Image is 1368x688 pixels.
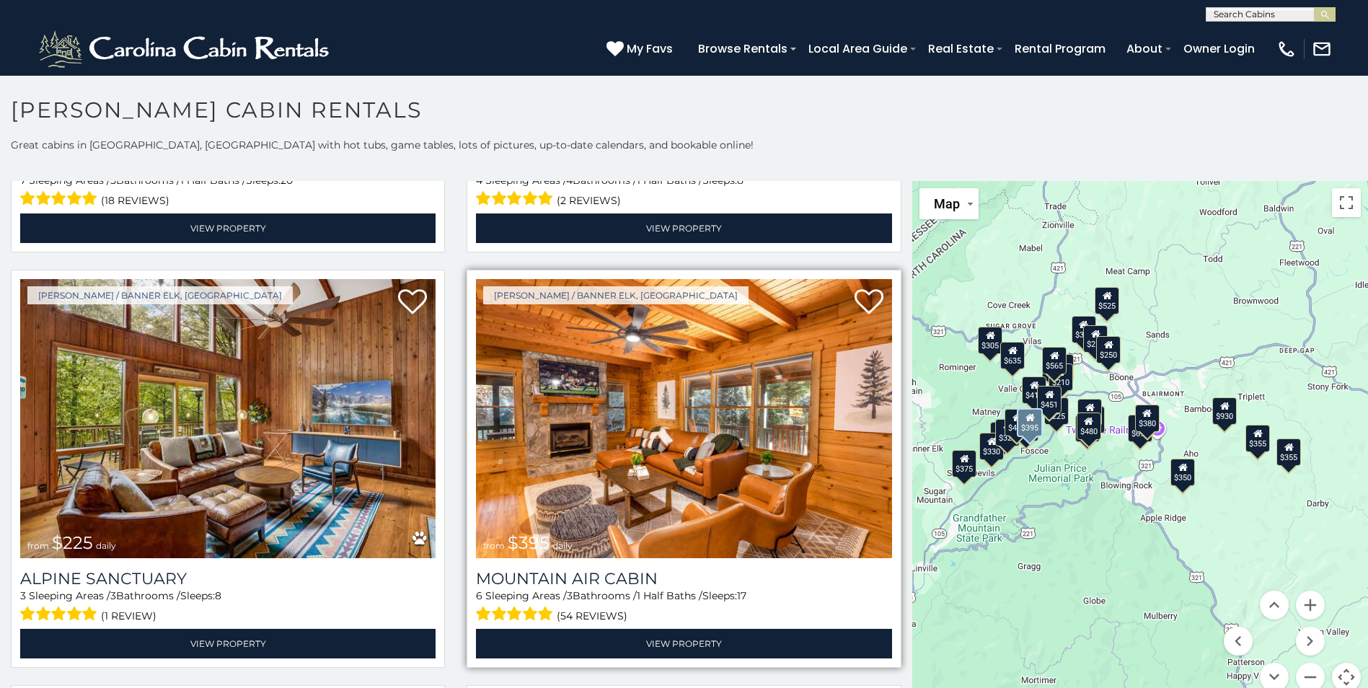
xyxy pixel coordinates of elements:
[737,589,746,602] span: 17
[20,279,436,557] a: Alpine Sanctuary from $225 daily
[476,173,891,210] div: Sleeping Areas / Bathrooms / Sleeps:
[1044,397,1069,425] div: $225
[36,27,335,71] img: White-1-2.png
[552,540,573,551] span: daily
[96,540,116,551] span: daily
[101,191,169,210] span: (18 reviews)
[1042,347,1067,374] div: $565
[20,589,26,602] span: 3
[1296,591,1325,619] button: Zoom in
[627,40,673,58] span: My Favs
[476,629,891,658] a: View Property
[110,589,116,602] span: 3
[476,213,891,243] a: View Property
[637,174,702,187] span: 1 Half Baths /
[1245,425,1270,452] div: $355
[1000,342,1025,369] div: $635
[1332,188,1361,217] button: Toggle fullscreen view
[52,532,93,553] span: $225
[483,286,749,304] a: [PERSON_NAME] / Banner Elk, [GEOGRAPHIC_DATA]
[1119,36,1170,61] a: About
[921,36,1001,61] a: Real Estate
[483,540,505,551] span: from
[1077,399,1102,426] div: $395
[801,36,914,61] a: Local Area Guide
[1017,408,1043,437] div: $395
[1170,459,1195,486] div: $350
[1074,415,1099,442] div: $315
[1096,336,1121,363] div: $250
[919,188,979,219] button: Change map style
[20,213,436,243] a: View Property
[995,419,1020,446] div: $325
[180,174,246,187] span: 1 Half Baths /
[20,173,436,210] div: Sleeping Areas / Bathrooms / Sleeps:
[606,40,676,58] a: My Favs
[476,279,891,557] img: Mountain Air Cabin
[1083,325,1108,353] div: $255
[476,569,891,588] a: Mountain Air Cabin
[20,279,436,557] img: Alpine Sanctuary
[691,36,795,61] a: Browse Rentals
[979,433,1004,460] div: $330
[737,174,743,187] span: 8
[110,174,116,187] span: 5
[1276,438,1301,466] div: $355
[1022,376,1046,404] div: $410
[1072,316,1096,343] div: $320
[1260,591,1289,619] button: Move up
[215,589,221,602] span: 8
[855,288,883,318] a: Add to favorites
[20,629,436,658] a: View Property
[398,288,427,318] a: Add to favorites
[476,588,891,625] div: Sleeping Areas / Bathrooms / Sleeps:
[637,589,702,602] span: 1 Half Baths /
[476,589,482,602] span: 6
[557,191,621,210] span: (2 reviews)
[1049,363,1073,391] div: $210
[952,450,976,477] div: $375
[1095,287,1119,314] div: $525
[1128,415,1152,442] div: $695
[27,540,49,551] span: from
[1176,36,1262,61] a: Owner Login
[1134,405,1159,432] div: $380
[476,279,891,557] a: Mountain Air Cabin from $395 daily
[1276,39,1297,59] img: phone-regular-white.png
[281,174,293,187] span: 20
[27,286,293,304] a: [PERSON_NAME] / Banner Elk, [GEOGRAPHIC_DATA]
[978,327,1002,354] div: $305
[1080,406,1105,433] div: $675
[1049,354,1074,382] div: $349
[1037,386,1062,413] div: $451
[476,174,482,187] span: 4
[566,174,573,187] span: 4
[934,196,960,211] span: Map
[1076,413,1100,440] div: $480
[1296,627,1325,656] button: Move right
[1224,627,1253,656] button: Move left
[1212,397,1237,425] div: $930
[1005,409,1029,436] div: $400
[20,174,26,187] span: 7
[20,569,436,588] a: Alpine Sanctuary
[20,588,436,625] div: Sleeping Areas / Bathrooms / Sleeps:
[1007,36,1113,61] a: Rental Program
[557,607,627,625] span: (54 reviews)
[1312,39,1332,59] img: mail-regular-white.png
[567,589,573,602] span: 3
[508,532,550,553] span: $395
[101,607,156,625] span: (1 review)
